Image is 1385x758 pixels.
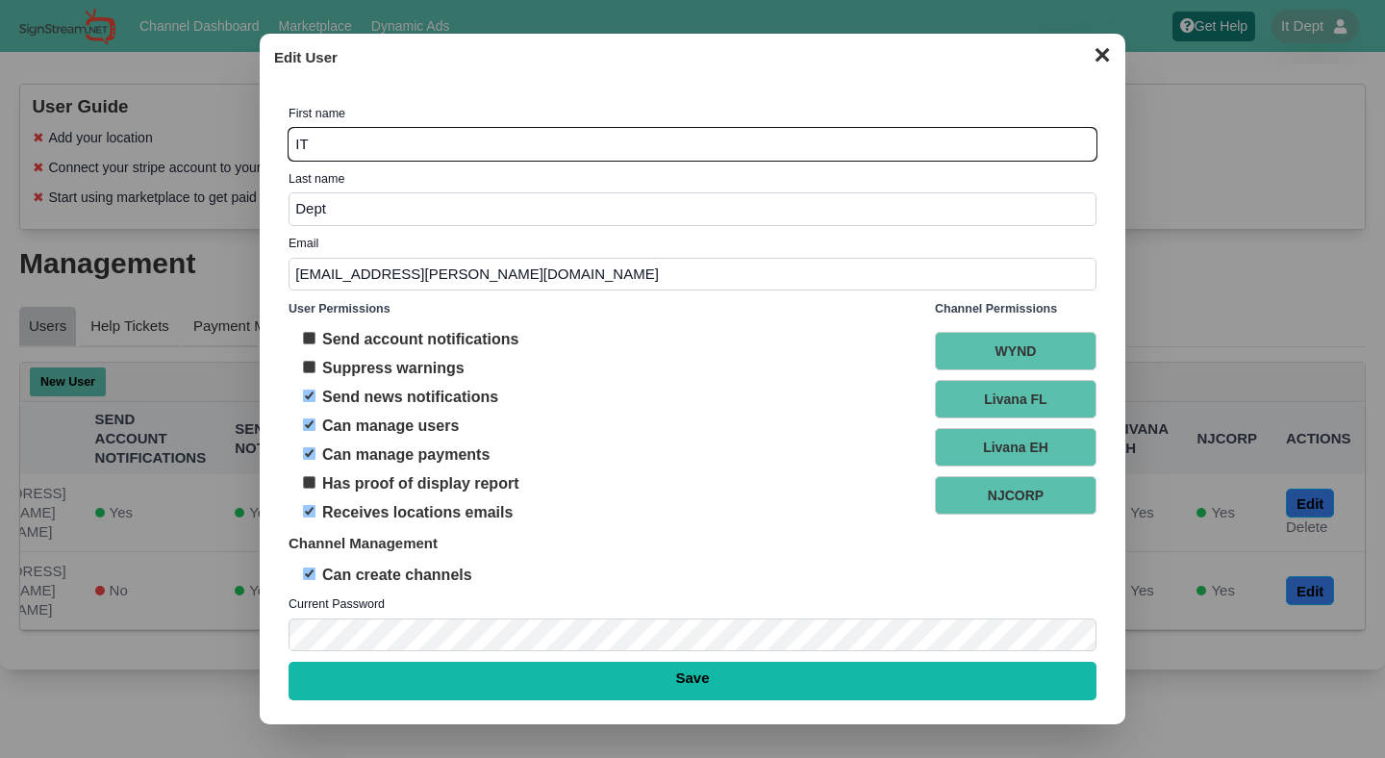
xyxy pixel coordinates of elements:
[935,332,1096,370] div: WYND
[289,192,1096,226] input: Last name
[289,106,1096,123] label: First name
[303,447,315,460] input: Can manage payments
[289,128,1096,162] input: First name
[322,390,954,404] label: Send news notifications
[303,476,315,489] input: Has proof of display report
[303,361,315,373] input: Suppress warnings
[1083,38,1121,67] button: ✕
[322,361,954,375] label: Suppress warnings
[322,332,954,346] label: Send account notifications
[935,476,1096,515] div: NJCORP
[274,48,1111,67] h3: Edit User
[289,662,1096,700] input: Save
[935,301,1096,318] label: Channel Permissions
[303,505,315,518] input: Receives locations emails
[289,236,1096,253] label: Email
[303,332,315,344] input: Send account notifications
[289,301,935,318] label: User Permissions
[303,418,315,431] input: Can manage users
[935,428,1096,467] div: Livana EH
[935,380,1096,418] div: Livana FL
[289,258,1096,291] input: Email
[322,476,954,491] label: Has proof of display report
[303,568,315,580] input: Can create channels
[322,447,954,462] label: Can manage payments
[322,505,954,519] label: Receives locations emails
[289,596,1096,614] label: Current Password
[322,418,954,433] label: Can manage users
[303,390,315,402] input: Send news notifications
[322,568,954,582] label: Can create channels
[289,534,935,553] h4: Channel Management
[289,171,1096,189] label: Last name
